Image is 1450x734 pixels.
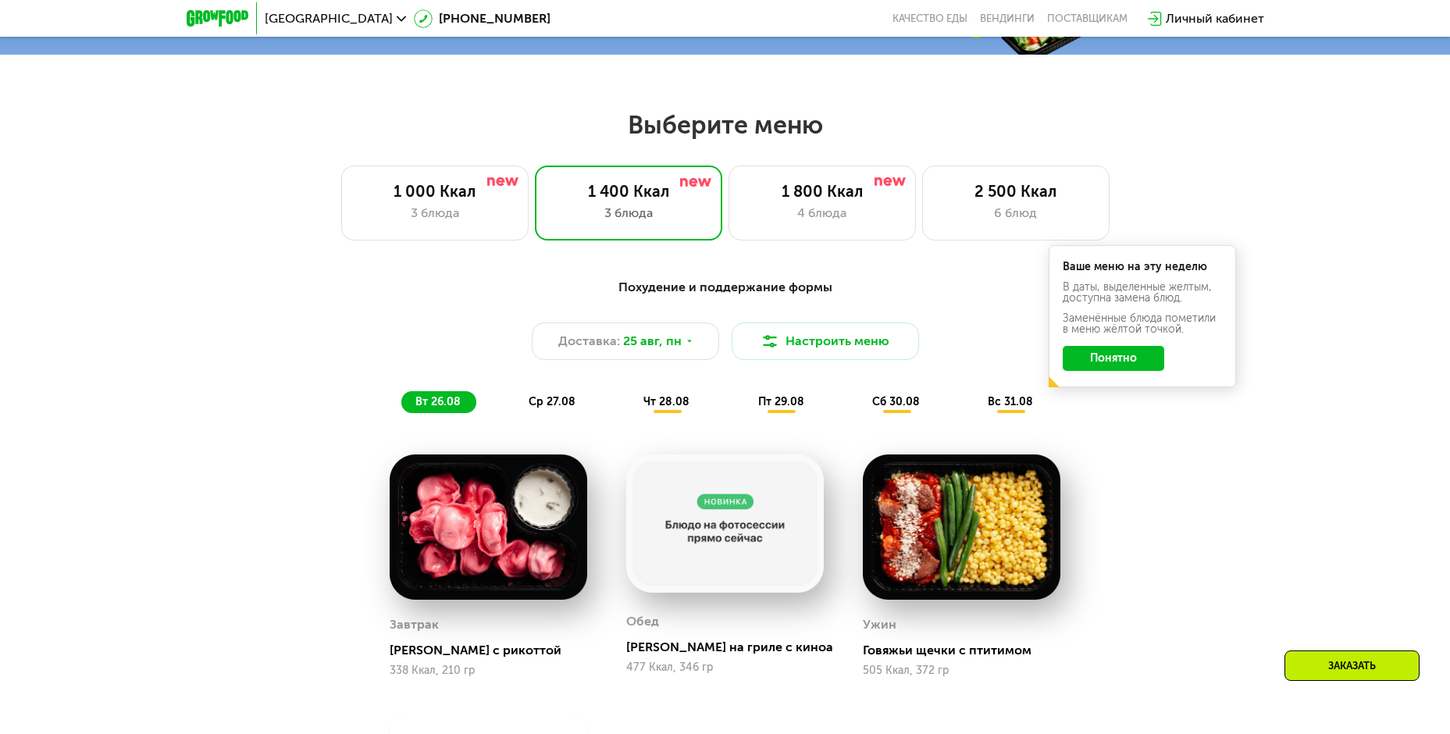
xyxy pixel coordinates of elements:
[1063,346,1164,371] button: Понятно
[626,640,836,655] div: [PERSON_NAME] на гриле с киноа
[643,395,689,408] span: чт 28.08
[358,182,512,201] div: 1 000 Ккал
[626,661,824,674] div: 477 Ккал, 346 гр
[263,278,1188,298] div: Похудение и поддержание формы
[390,643,600,658] div: [PERSON_NAME] с рикоттой
[939,182,1093,201] div: 2 500 Ккал
[50,109,1400,141] h2: Выберите меню
[758,395,804,408] span: пт 29.08
[558,332,620,351] span: Доставка:
[623,332,682,351] span: 25 авг, пн
[390,613,439,636] div: Завтрак
[551,182,706,201] div: 1 400 Ккал
[988,395,1033,408] span: вс 31.08
[529,395,575,408] span: ср 27.08
[863,643,1073,658] div: Говяжьи щечки с птитимом
[1166,9,1264,28] div: Личный кабинет
[1047,12,1128,25] div: поставщикам
[863,613,896,636] div: Ужин
[872,395,920,408] span: сб 30.08
[358,204,512,223] div: 3 блюда
[415,395,461,408] span: вт 26.08
[732,322,919,360] button: Настроить меню
[414,9,550,28] a: [PHONE_NUMBER]
[1063,282,1222,304] div: В даты, выделенные желтым, доступна замена блюд.
[265,12,393,25] span: [GEOGRAPHIC_DATA]
[390,665,587,677] div: 338 Ккал, 210 гр
[551,204,706,223] div: 3 блюда
[1284,650,1420,681] div: Заказать
[863,665,1060,677] div: 505 Ккал, 372 гр
[1063,313,1222,335] div: Заменённые блюда пометили в меню жёлтой точкой.
[626,610,659,633] div: Обед
[892,12,967,25] a: Качество еды
[939,204,1093,223] div: 6 блюд
[980,12,1035,25] a: Вендинги
[745,204,900,223] div: 4 блюда
[745,182,900,201] div: 1 800 Ккал
[1063,262,1222,273] div: Ваше меню на эту неделю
